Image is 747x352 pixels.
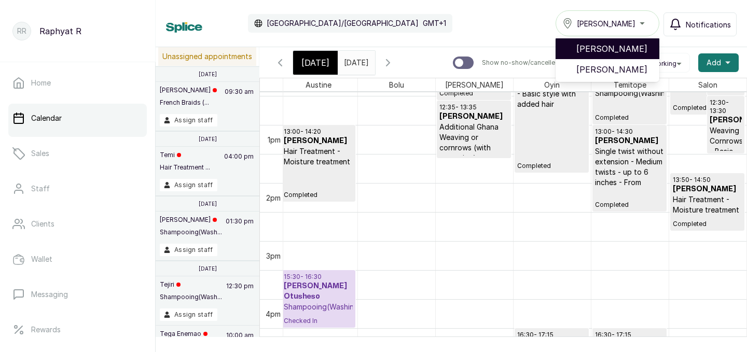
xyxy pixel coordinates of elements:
[595,146,664,188] p: Single twist without extension - Medium twists - up to 6 inches - From
[8,209,147,238] a: Clients
[31,325,61,335] p: Rewards
[387,78,406,91] span: Bolu
[301,57,329,69] span: [DATE]
[160,228,222,236] p: Shampooing(Wash...
[284,167,353,199] p: Completed
[439,122,508,163] p: Additional Ghana Weaving or cornrows (with extension)
[160,308,217,321] button: Assign staff
[576,43,651,55] span: [PERSON_NAME]
[267,18,419,29] p: [GEOGRAPHIC_DATA]/[GEOGRAPHIC_DATA]
[556,10,659,36] button: [PERSON_NAME]
[443,78,506,91] span: [PERSON_NAME]
[595,188,664,209] p: Completed
[696,78,720,91] span: Salon
[652,60,676,68] span: Working
[160,293,222,301] p: Shampooing(Wash...
[303,78,334,91] span: Austine
[698,53,739,72] button: Add
[710,125,742,177] p: Weaving Cornrows - Basic style no extensions
[160,86,217,94] p: [PERSON_NAME]
[8,174,147,203] a: Staff
[482,59,559,67] p: Show no-show/cancelled
[284,136,353,146] h3: [PERSON_NAME]
[160,98,217,107] p: French Braids (...
[160,114,217,126] button: Assign staff
[517,78,586,109] p: Weaving Cornrows - Basic style with added hair
[284,302,353,312] p: Shampooing(Washing)
[17,26,26,36] p: RR
[8,315,147,344] a: Rewards
[158,47,256,66] p: Unassigned appointments
[224,216,255,244] p: 01:30 pm
[223,86,255,114] p: 09:30 am
[612,78,648,91] span: Temitope
[686,19,731,30] span: Notifications
[8,245,147,274] a: Wallet
[673,176,742,184] p: 13:50 - 14:50
[542,78,562,91] span: Oyin
[39,25,81,37] p: Raphyat R
[517,109,586,170] p: Completed
[199,201,217,207] p: [DATE]
[663,12,737,36] button: Notifications
[284,312,353,325] p: Checked In
[31,148,49,159] p: Sales
[31,78,51,88] p: Home
[595,98,664,122] p: Completed
[595,128,664,136] p: 13:00 - 14:30
[8,68,147,97] a: Home
[199,265,217,272] p: [DATE]
[673,80,742,112] p: Completed
[595,88,664,98] p: Shampooing(Washing)
[31,219,54,229] p: Clients
[673,184,742,194] h3: [PERSON_NAME]
[160,163,210,172] p: Hair Treatment ...
[293,51,338,75] div: [DATE]
[264,192,283,203] div: 2pm
[264,250,283,261] div: 3pm
[160,179,217,191] button: Assign staff
[160,151,210,159] p: Temi
[266,134,283,145] div: 1pm
[8,280,147,309] a: Messaging
[31,289,68,300] p: Messaging
[576,63,651,76] span: [PERSON_NAME]
[423,18,446,29] p: GMT+1
[199,136,217,142] p: [DATE]
[284,128,353,136] p: 13:00 - 14:20
[673,215,742,228] p: Completed
[264,308,283,319] div: 4pm
[710,98,742,115] p: 12:30 - 13:30
[31,113,62,123] p: Calendar
[284,273,353,281] p: 15:30 - 16:30
[577,18,635,29] span: [PERSON_NAME]
[160,330,210,338] p: Tega Enemao
[673,194,742,215] p: Hair Treatment - Moisture treatment
[710,115,742,125] h3: [PERSON_NAME]
[223,151,255,179] p: 04:00 pm
[8,139,147,168] a: Sales
[707,58,721,68] span: Add
[517,331,586,339] p: 16:30 - 17:15
[595,331,664,339] p: 16:30 - 17:15
[225,280,255,308] p: 12:30 pm
[160,244,217,256] button: Assign staff
[284,281,353,302] h3: [PERSON_NAME] Otusheso
[556,36,659,82] ul: [PERSON_NAME]
[595,136,664,146] h3: [PERSON_NAME]
[160,216,222,224] p: [PERSON_NAME]
[31,184,50,194] p: Staff
[439,103,508,111] p: 12:35 - 13:35
[439,111,508,122] h3: [PERSON_NAME]
[8,104,147,133] a: Calendar
[199,71,217,77] p: [DATE]
[160,280,222,289] p: Tejiri
[31,254,52,264] p: Wallet
[284,146,353,167] p: Hair Treatment - Moisture treatment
